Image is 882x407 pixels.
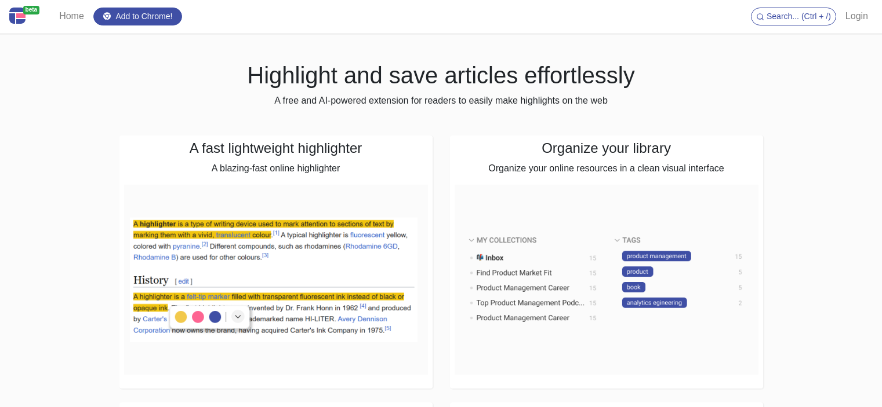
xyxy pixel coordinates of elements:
p: A free and AI-powered extension for readers to easily make highlights on the web [119,94,763,108]
a: Home [55,5,89,28]
a: Login [841,5,873,28]
button: Search... (Ctrl + /) [751,8,836,25]
h1: Highlight and save articles effortlessly [119,61,763,89]
img: Centroly [9,8,26,24]
span: Search... (Ctrl + /) [767,12,831,21]
img: Organize your library [455,185,758,375]
p: Organize your online resources in a clean visual interface [455,162,758,175]
a: beta [9,5,45,28]
h4: A fast lightweight highlighter [124,140,428,157]
h4: Organize your library [455,140,758,157]
span: beta [23,6,40,14]
img: A fast lightweight highlighter [124,185,428,375]
a: Add to Chrome! [93,8,183,25]
p: A blazing-fast online highlighter [124,162,428,175]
